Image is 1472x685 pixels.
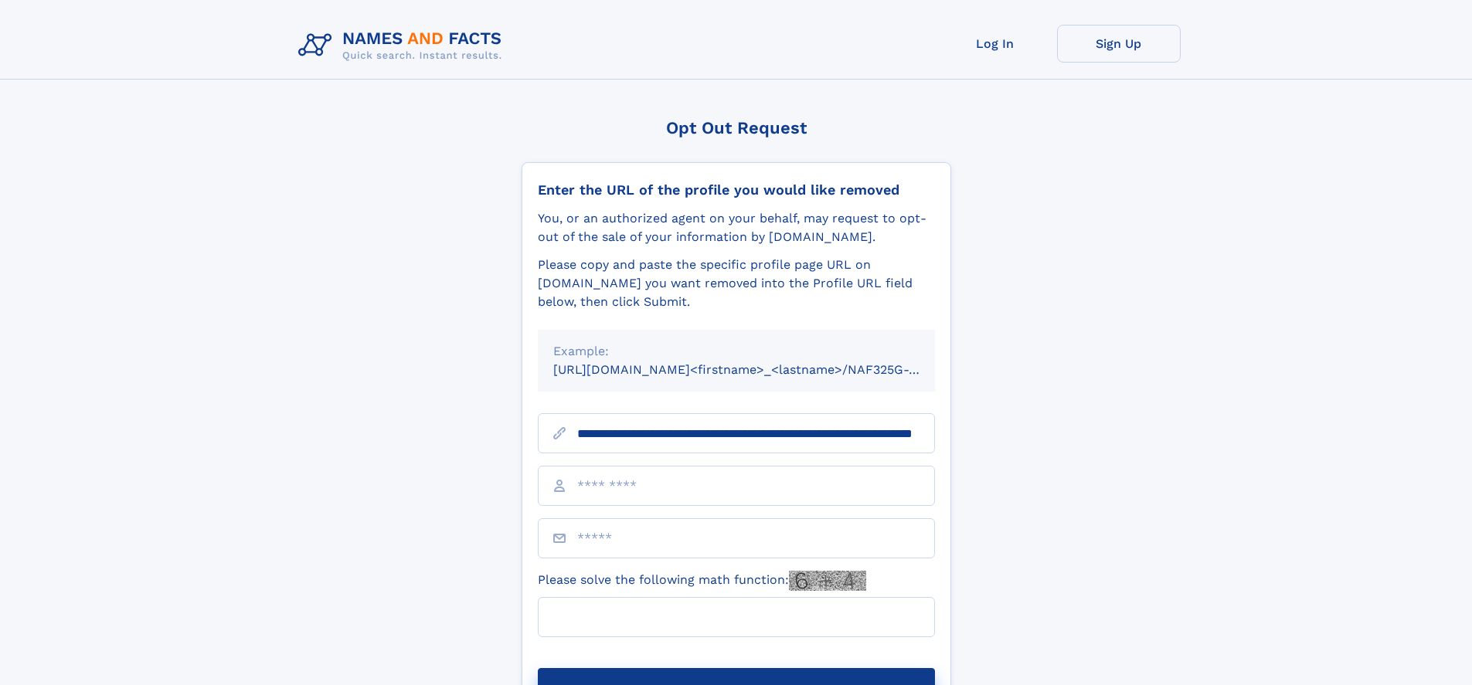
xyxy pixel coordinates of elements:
[522,118,951,137] div: Opt Out Request
[1057,25,1181,63] a: Sign Up
[538,256,935,311] div: Please copy and paste the specific profile page URL on [DOMAIN_NAME] you want removed into the Pr...
[553,362,964,377] small: [URL][DOMAIN_NAME]<firstname>_<lastname>/NAF325G-xxxxxxxx
[553,342,920,361] div: Example:
[538,209,935,246] div: You, or an authorized agent on your behalf, may request to opt-out of the sale of your informatio...
[538,571,866,591] label: Please solve the following math function:
[538,181,935,198] div: Enter the URL of the profile you would like removed
[292,25,515,66] img: Logo Names and Facts
[933,25,1057,63] a: Log In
